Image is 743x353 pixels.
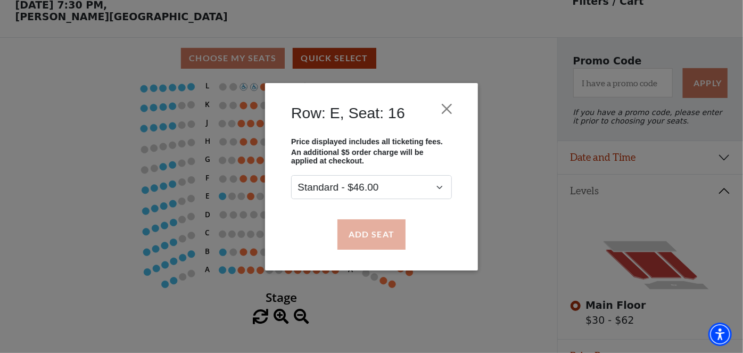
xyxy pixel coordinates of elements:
div: Accessibility Menu [708,323,732,346]
p: Price displayed includes all ticketing fees. [291,137,452,145]
button: Add Seat [337,219,406,249]
p: An additional $5 order charge will be applied at checkout. [291,148,452,165]
button: Close [437,98,457,119]
h4: Row: E, Seat: 16 [291,104,405,122]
